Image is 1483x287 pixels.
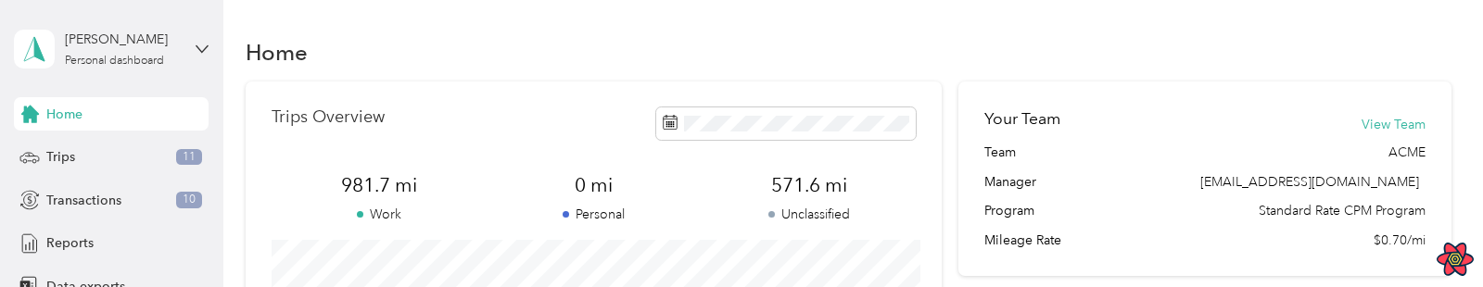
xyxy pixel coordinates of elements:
span: Team [984,143,1016,162]
p: Trips Overview [272,107,385,127]
span: ACME [1388,143,1426,162]
span: 0 mi [487,172,702,198]
span: 10 [176,192,202,208]
span: Manager [984,172,1036,192]
div: Personal dashboard [65,56,164,67]
span: $0.70/mi [1374,231,1426,250]
button: View Team [1362,115,1426,134]
h2: Your Team [984,107,1060,131]
div: [PERSON_NAME] [65,30,181,49]
p: Unclassified [702,205,917,224]
button: Open React Query Devtools [1437,241,1474,278]
iframe: Everlance-gr Chat Button Frame [1379,183,1483,287]
span: 981.7 mi [272,172,487,198]
span: Standard Rate CPM Program [1259,201,1426,220]
span: 571.6 mi [702,172,917,198]
p: Personal [487,205,702,224]
span: Mileage Rate [984,231,1061,250]
span: Reports [46,233,94,253]
span: Transactions [46,191,121,210]
h1: Home [246,43,308,62]
span: Home [46,105,82,124]
span: Trips [46,147,75,167]
span: Program [984,201,1034,220]
span: 11 [176,149,202,166]
span: [EMAIL_ADDRESS][DOMAIN_NAME] [1200,174,1419,190]
p: Work [272,205,487,224]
